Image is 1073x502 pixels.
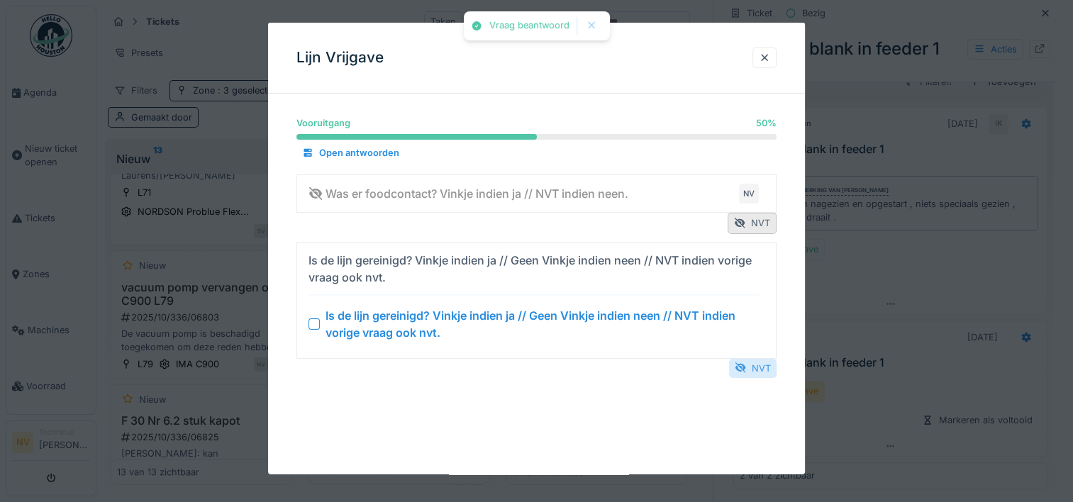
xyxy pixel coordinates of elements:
summary: Is de lijn gereinigd? Vinkje indien ja // Geen Vinkje indien neen // NVT indien vorige vraag ook ... [303,248,770,352]
div: NVT [729,358,777,377]
div: 50 % [756,116,777,130]
div: Is de lijn gereinigd? Vinkje indien ja // Geen Vinkje indien neen // NVT indien vorige vraag ook ... [326,306,759,340]
div: NV [739,184,759,203]
div: Open antwoorden [296,143,405,162]
h3: Lijn Vrijgave [296,49,384,67]
div: NVT [728,213,777,233]
div: Vooruitgang [296,116,350,130]
div: Was er foodcontact? Vinkje indien ja // NVT indien neen. [308,185,628,202]
div: Is de lijn gereinigd? Vinkje indien ja // Geen Vinkje indien neen // NVT indien vorige vraag ook ... [308,251,753,285]
div: Vraag beantwoord [489,20,569,32]
summary: Was er foodcontact? Vinkje indien ja // NVT indien neen.NV [303,180,770,206]
progress: 50 % [296,134,777,140]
